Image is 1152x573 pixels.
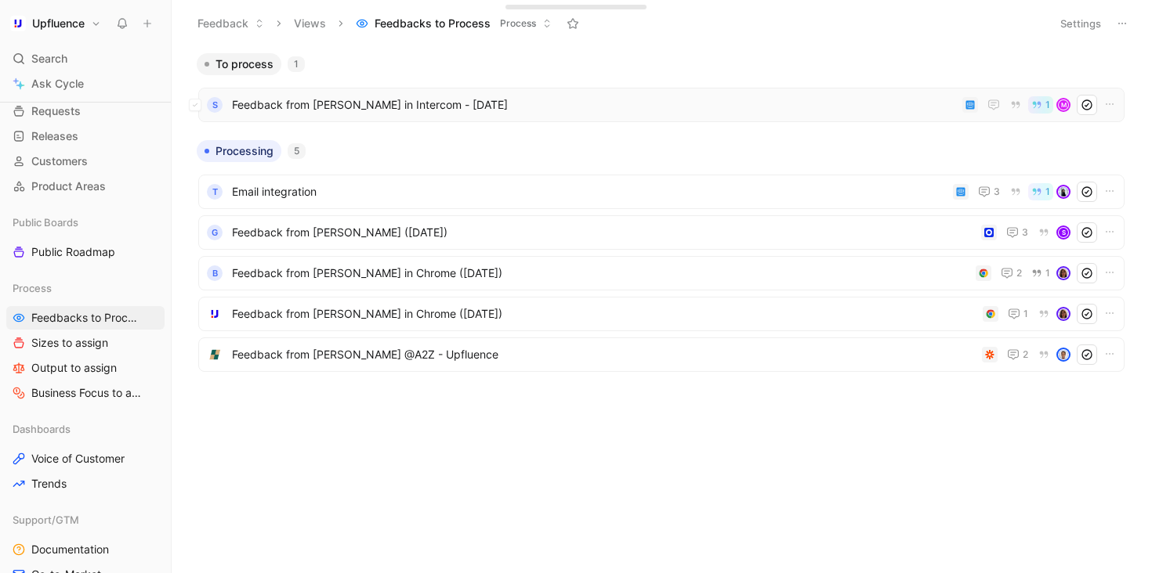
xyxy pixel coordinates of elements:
[207,306,223,322] img: logo
[232,182,947,201] span: Email integration
[13,512,79,528] span: Support/GTM
[207,184,223,200] div: T
[1058,349,1069,360] img: avatar
[6,175,165,198] a: Product Areas
[6,538,165,561] a: Documentation
[1016,268,1022,278] span: 2
[1028,96,1053,114] button: 1
[31,178,106,194] span: Product Areas
[1003,223,1031,242] button: 3
[13,214,78,230] span: Public Boards
[198,256,1125,290] a: BFeedback from [PERSON_NAME] in Chrome ([DATE])21avatar
[31,103,81,119] span: Requests
[31,360,117,376] span: Output to assign
[207,225,223,240] div: G
[198,175,1125,209] a: TEmail integration31avatar
[198,337,1125,372] a: logoFeedback from [PERSON_NAME] @A2Z - Upfluence2avatar
[31,310,143,326] span: Feedbacks to Process
[1058,99,1069,110] div: M
[31,335,108,351] span: Sizes to assign
[232,223,975,242] span: Feedback from [PERSON_NAME] ([DATE])
[6,240,165,264] a: Public Roadmap
[31,476,67,492] span: Trends
[198,88,1125,122] a: SFeedback from [PERSON_NAME] in Intercom - [DATE]1M
[1045,187,1050,196] span: 1
[197,140,281,162] button: Processing
[6,417,165,496] div: DashboardsVoice of CustomerTrends
[232,95,956,114] span: Feedback from [PERSON_NAME] in Intercom - [DATE]
[31,74,84,93] span: Ask Cycle
[6,211,165,264] div: Public BoardsPublic Roadmap
[1023,309,1028,319] span: 1
[349,12,559,35] button: Feedbacks to ProcessProcess
[31,244,115,260] span: Public Roadmap
[1022,228,1028,237] span: 3
[1005,305,1031,323] button: 1
[6,381,165,405] a: Business Focus to assign
[31,49,67,68] span: Search
[975,182,1003,201] button: 3
[1028,265,1053,282] button: 1
[500,16,536,31] span: Process
[190,12,271,35] button: Feedback
[6,508,165,532] div: Support/GTM
[375,16,491,31] span: Feedbacks to Process
[1058,268,1069,279] img: avatar
[207,347,223,362] img: logo
[10,16,26,31] img: Upfluence
[6,276,165,405] div: ProcessFeedbacks to ProcessSizes to assignOutput to assignBusiness Focus to assign
[31,542,109,557] span: Documentation
[31,385,144,401] span: Business Focus to assign
[6,276,165,300] div: Process
[6,417,165,441] div: Dashboards
[287,12,333,35] button: Views
[998,264,1025,283] button: 2
[288,143,306,159] div: 5
[216,143,274,159] span: Processing
[198,297,1125,331] a: logoFeedback from [PERSON_NAME] in Chrome ([DATE])1avatar
[1004,345,1031,364] button: 2
[1058,186,1069,197] img: avatar
[32,16,85,31] h1: Upfluence
[6,306,165,330] a: Feedbacks to Process
[1045,268,1050,278] span: 1
[1028,183,1053,200] button: 1
[6,472,165,496] a: Trends
[6,150,165,173] a: Customers
[13,421,71,437] span: Dashboards
[6,99,165,123] a: Requests
[1058,308,1069,319] img: avatar
[207,97,223,113] div: S
[1058,227,1069,238] div: S
[994,187,1000,196] span: 3
[1023,350,1028,359] span: 2
[1053,13,1108,34] button: Settings
[1045,100,1050,110] span: 1
[232,345,976,364] span: Feedback from [PERSON_NAME] @A2Z - Upfluence
[232,264,969,283] span: Feedback from [PERSON_NAME] in Chrome ([DATE])
[216,56,274,72] span: To process
[31,128,78,144] span: Releases
[6,356,165,380] a: Output to assign
[6,72,165,95] a: Ask Cycle
[6,447,165,470] a: Voice of Customer
[190,53,1132,128] div: To process1
[232,305,976,323] span: Feedback from [PERSON_NAME] in Chrome ([DATE])
[31,153,88,169] span: Customers
[6,124,165,148] a: Releases
[31,451,125,467] span: Voice of Customer
[207,265,223,281] div: B
[6,47,165,70] div: Search
[288,56,305,72] div: 1
[197,53,281,75] button: To process
[190,140,1132,377] div: Processing5
[13,280,52,296] span: Process
[6,331,165,355] a: Sizes to assign
[198,215,1125,250] a: GFeedback from [PERSON_NAME] ([DATE])3S
[6,13,105,34] button: UpfluenceUpfluence
[6,211,165,234] div: Public Boards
